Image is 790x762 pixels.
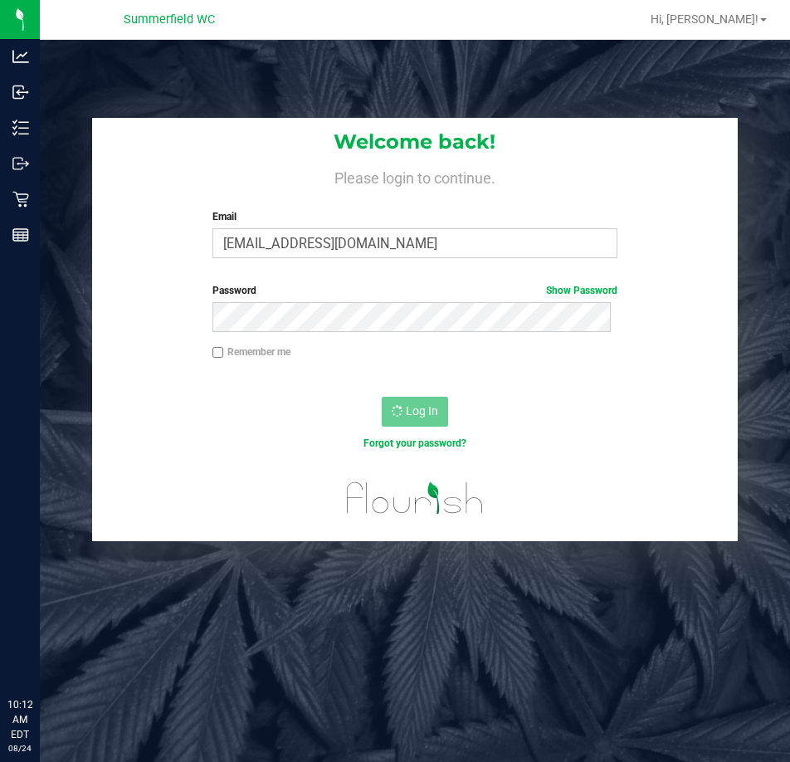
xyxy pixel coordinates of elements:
label: Email [212,209,618,224]
span: Log In [406,404,438,418]
label: Remember me [212,344,290,359]
inline-svg: Reports [12,227,29,243]
a: Show Password [546,285,617,296]
h4: Please login to continue. [92,166,738,186]
a: Forgot your password? [363,437,466,449]
p: 10:12 AM EDT [7,697,32,742]
inline-svg: Outbound [12,155,29,172]
p: 08/24 [7,742,32,755]
inline-svg: Analytics [12,48,29,65]
inline-svg: Retail [12,191,29,208]
span: Hi, [PERSON_NAME]! [651,12,758,26]
span: Summerfield WC [124,12,215,27]
button: Log In [382,397,448,427]
inline-svg: Inventory [12,120,29,136]
h1: Welcome back! [92,131,738,153]
img: flourish_logo.svg [334,468,496,528]
inline-svg: Inbound [12,84,29,100]
input: Remember me [212,347,224,359]
span: Password [212,285,256,296]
